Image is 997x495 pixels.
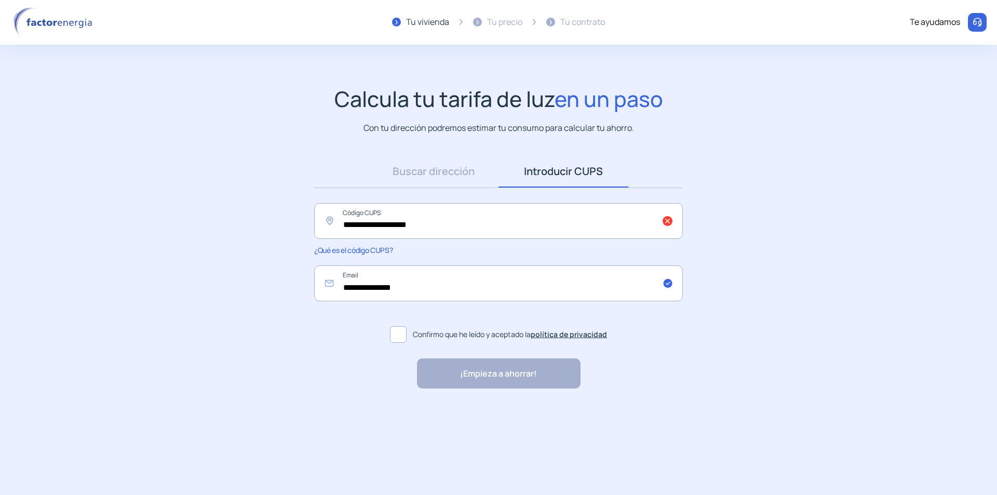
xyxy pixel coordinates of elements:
[413,329,607,340] span: Confirmo que he leído y aceptado la
[314,245,393,255] span: ¿Qué es el código CUPS?
[363,122,634,135] p: Con tu dirección podremos estimar tu consumo para calcular tu ahorro.
[334,86,663,112] h1: Calcula tu tarifa de luz
[10,7,99,37] img: logo factor
[972,17,982,28] img: llamar
[487,16,522,29] div: Tu precio
[531,329,607,339] a: política de privacidad
[555,84,663,113] span: en un paso
[560,16,605,29] div: Tu contrato
[369,155,498,188] a: Buscar dirección
[498,155,628,188] a: Introducir CUPS
[406,16,449,29] div: Tu vivienda
[910,16,960,29] div: Te ayudamos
